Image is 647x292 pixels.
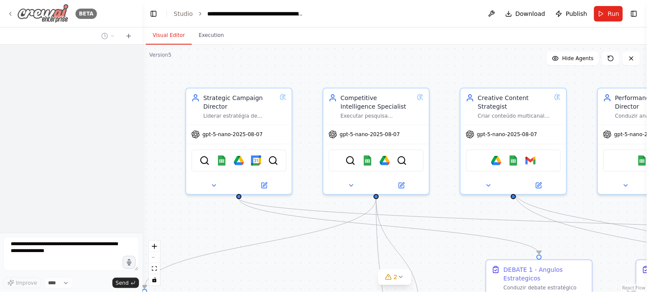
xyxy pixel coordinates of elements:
[149,274,160,286] button: toggle interactivity
[149,241,160,252] button: zoom in
[268,155,278,166] img: SerplyWebSearchTool
[98,31,118,41] button: Switch to previous chat
[378,269,411,285] button: 2
[122,31,136,41] button: Start a new chat
[149,263,160,274] button: fit view
[502,6,549,21] button: Download
[394,273,398,281] span: 2
[76,9,97,19] div: BETA
[116,280,129,286] span: Send
[17,4,69,23] img: Logo
[185,88,293,195] div: Strategic Campaign DirectorLiderar estratégia de campanha end-to-end para camisetas autorais {bra...
[526,155,536,166] img: Gmail
[140,198,381,289] g: Edge from 13e1a714-b4ee-4458-84fc-958f5ae8bf75 to 0dfe816a-1395-44e2-929a-49878bf55be1
[217,155,227,166] img: Google Sheets
[240,180,288,191] button: Open in side panel
[608,9,620,18] span: Run
[146,27,192,45] button: Visual Editor
[397,155,407,166] img: SerperDevTool
[341,113,414,119] div: Executar pesquisa competitiva e de mercado para camisetas autorais {brand_project} no {industry} ...
[148,8,160,20] button: Hide left sidebar
[514,180,563,191] button: Open in side panel
[323,88,430,195] div: Competitive Intelligence SpecialistExecutar pesquisa competitiva e de mercado para camisetas auto...
[251,155,261,166] img: Google Calendar
[562,55,594,62] span: Hide Agents
[552,6,591,21] button: Publish
[363,155,373,166] img: Google Sheets
[377,180,426,191] button: Open in side panel
[628,8,640,20] button: Show right sidebar
[174,9,304,18] nav: breadcrumb
[192,27,231,45] button: Execution
[478,94,551,111] div: Creative Content Strategist
[478,113,551,119] div: Criar conteúdo multicanal para {brand_project} incorporando arte+música clássica+natureza. Desenv...
[491,155,502,166] img: Google Drive
[3,277,41,289] button: Improve
[623,286,646,290] a: React Flow attribution
[460,88,567,195] div: Creative Content StrategistCriar conteúdo multicanal para {brand_project} incorporando arte+músic...
[235,198,544,254] g: Edge from 1c313a2c-940d-40a8-a76c-be016f5239d7 to 5a6abfcb-514b-43eb-958b-c429de6dd684
[504,265,587,283] div: DEBATE 1 - Angulos Estrategicos
[112,278,139,288] button: Send
[149,241,160,286] div: React Flow controls
[547,52,599,65] button: Hide Agents
[203,113,276,119] div: Liderar estratégia de campanha end-to-end para camisetas autorais {brand_project} (Q4/2025). Orqu...
[203,94,276,111] div: Strategic Campaign Director
[345,155,356,166] img: SerplyWebSearchTool
[174,10,193,17] a: Studio
[380,155,390,166] img: Google Drive
[200,155,210,166] img: SerperDevTool
[16,280,37,286] span: Improve
[340,131,400,138] span: gpt-5-nano-2025-08-07
[234,155,244,166] img: Google Drive
[149,52,172,58] div: Version 5
[123,256,136,269] button: Click to speak your automation idea
[594,6,623,21] button: Run
[516,9,546,18] span: Download
[566,9,587,18] span: Publish
[341,94,414,111] div: Competitive Intelligence Specialist
[477,131,537,138] span: gpt-5-nano-2025-08-07
[149,252,160,263] button: zoom out
[508,155,519,166] img: Google Sheets
[203,131,263,138] span: gpt-5-nano-2025-08-07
